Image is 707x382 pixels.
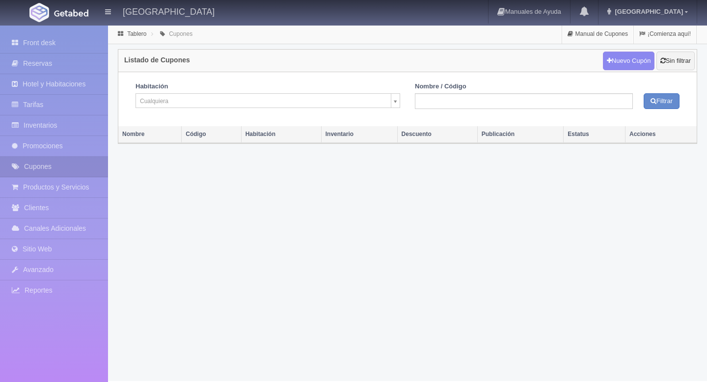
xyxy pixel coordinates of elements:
img: Getabed [54,9,88,17]
th: Descuento [397,126,477,143]
span: [GEOGRAPHIC_DATA] [612,8,683,15]
label: Habitación [136,82,168,91]
h4: [GEOGRAPHIC_DATA] [123,5,215,17]
a: ¡Comienza aquí! [634,25,696,44]
th: Código [182,126,241,143]
th: Estatus [564,126,625,143]
img: Getabed [29,3,49,22]
a: Sin filtrar [656,52,695,70]
a: Tablero [127,30,146,37]
h4: Listado de Cupones [124,56,190,64]
a: Cualquiera [136,93,400,108]
label: Nombre / Código [415,82,466,91]
button: Filtrar [644,93,680,109]
a: Nuevo Cupón [603,52,655,70]
th: Habitación [241,126,321,143]
a: Cupones [169,30,192,37]
th: Nombre [118,126,182,143]
th: Publicación [477,126,564,143]
span: Cualquiera [140,94,387,109]
th: Inventario [321,126,397,143]
th: Acciones [625,126,697,143]
a: Manual de Cupones [562,25,633,44]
